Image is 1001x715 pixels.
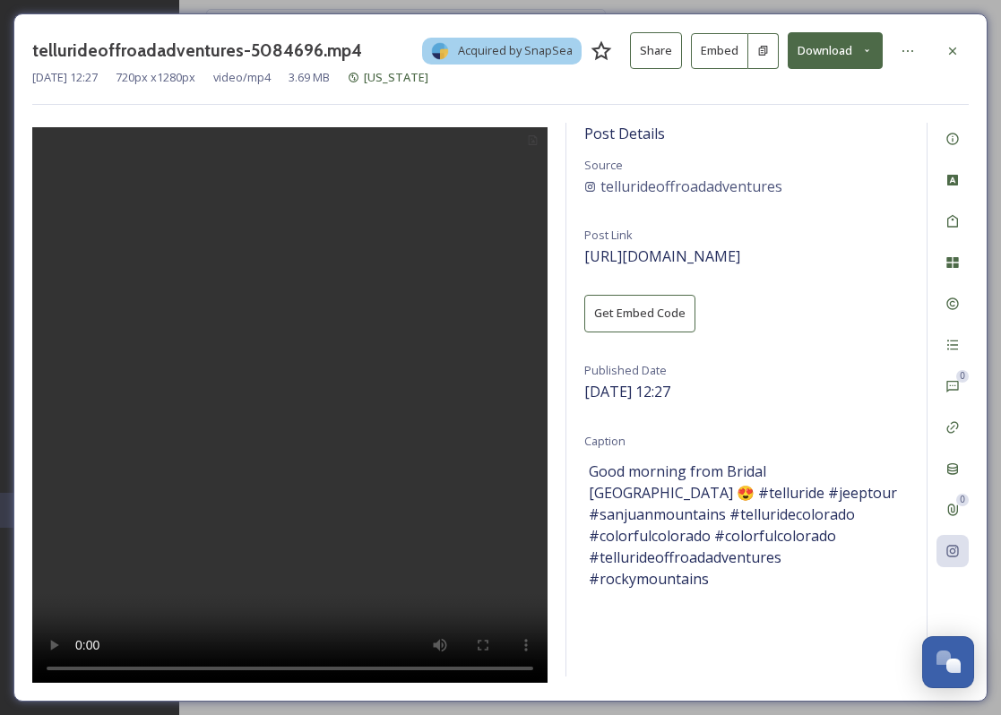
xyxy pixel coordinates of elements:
a: [URL][DOMAIN_NAME] [584,249,740,265]
span: [US_STATE] [364,69,428,85]
a: tellurideoffroadadventures [584,176,909,197]
span: [DATE] 12:27 [32,69,98,86]
span: [URL][DOMAIN_NAME] [584,246,740,266]
span: Post Details [584,124,665,143]
span: Caption [584,433,626,449]
span: 3.69 MB [289,69,330,86]
img: snapsea-logo.png [431,42,449,60]
span: 720 px x 1280 px [116,69,195,86]
button: Embed [691,33,748,69]
span: tellurideoffroadadventures [600,176,782,197]
div: 0 [956,370,969,383]
div: 0 [956,494,969,506]
span: Good morning from Bridal [GEOGRAPHIC_DATA] 😍 #telluride #jeeptour #sanjuanmountains #telluridecol... [589,461,904,590]
span: Source [584,157,623,173]
span: Post Link [584,227,633,243]
span: Published Date [584,362,667,378]
h3: tellurideoffroadadventures-5084696.mp4 [32,38,362,64]
button: Get Embed Code [584,295,695,332]
button: Open Chat [922,636,974,688]
span: Acquired by SnapSea [458,42,573,59]
button: Download [788,32,883,69]
span: video/mp4 [213,69,271,86]
button: Share [630,32,682,69]
span: [DATE] 12:27 [584,382,670,401]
